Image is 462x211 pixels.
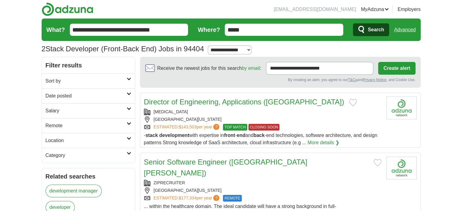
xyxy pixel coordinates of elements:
span: Search [368,24,384,36]
div: [GEOGRAPHIC_DATA][US_STATE] [144,116,382,123]
label: What? [46,25,65,34]
a: Director of Engineering, Applications ([GEOGRAPHIC_DATA]) [144,98,344,106]
div: ZIPRECRUITER [144,180,382,186]
span: $143,503 [179,124,196,129]
a: Senior Software Engineer ([GEOGRAPHIC_DATA][PERSON_NAME]) [144,158,307,177]
img: Company logo [386,157,417,179]
a: development manager [46,185,102,197]
div: [MEDICAL_DATA] [144,109,382,115]
div: [GEOGRAPHIC_DATA][US_STATE] [144,187,382,194]
button: Search [353,23,389,36]
img: Company logo [386,97,417,119]
h2: Related searches [46,172,131,181]
a: More details ❯ [307,139,339,146]
h2: Category [46,152,127,159]
a: by email [242,66,260,71]
a: Remote [42,118,135,133]
a: Date posted [42,88,135,103]
span: TOP MATCH [223,124,247,131]
img: Adzuna logo [42,2,93,16]
li: [EMAIL_ADDRESS][DOMAIN_NAME] [274,6,356,13]
h2: Location [46,137,127,144]
a: Category [42,148,135,163]
button: Add to favorite jobs [349,99,357,106]
span: - with expertise in - and -end technologies, software architecture, and design patterns Strong kn... [144,133,377,145]
span: ? [213,124,219,130]
button: Add to favorite jobs [374,159,382,166]
a: Sort by [42,73,135,88]
strong: stack [145,133,158,138]
a: Advanced [394,24,416,36]
div: By creating an alert, you agree to our and , and Cookie Use. [145,77,416,83]
span: CLOSING SOON [248,124,280,131]
span: $177,334 [179,196,196,200]
a: ESTIMATED:$177,334per year? [154,195,221,202]
a: MyAdzuna [361,6,389,13]
span: Receive the newest jobs for this search : [157,65,261,72]
a: Salary [42,103,135,118]
h2: Sort by [46,77,127,85]
span: 2 [42,43,46,54]
strong: back [254,133,265,138]
a: Employers [398,6,421,13]
h2: Remote [46,122,127,129]
h2: Salary [46,107,127,114]
strong: development [159,133,189,138]
label: Where? [198,25,220,34]
a: ESTIMATED:$143,503per year? [154,124,221,131]
button: Create alert [378,62,415,75]
a: Privacy Notice [363,78,386,82]
strong: front [224,133,235,138]
span: ? [213,195,219,201]
h2: Filter results [42,57,135,73]
h1: Stack Developer (Front-Back End) Jobs in 94404 [42,45,204,53]
h2: Date posted [46,92,127,100]
a: Location [42,133,135,148]
a: T&Cs [348,78,357,82]
strong: end [237,133,245,138]
span: REMOTE [223,195,241,202]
